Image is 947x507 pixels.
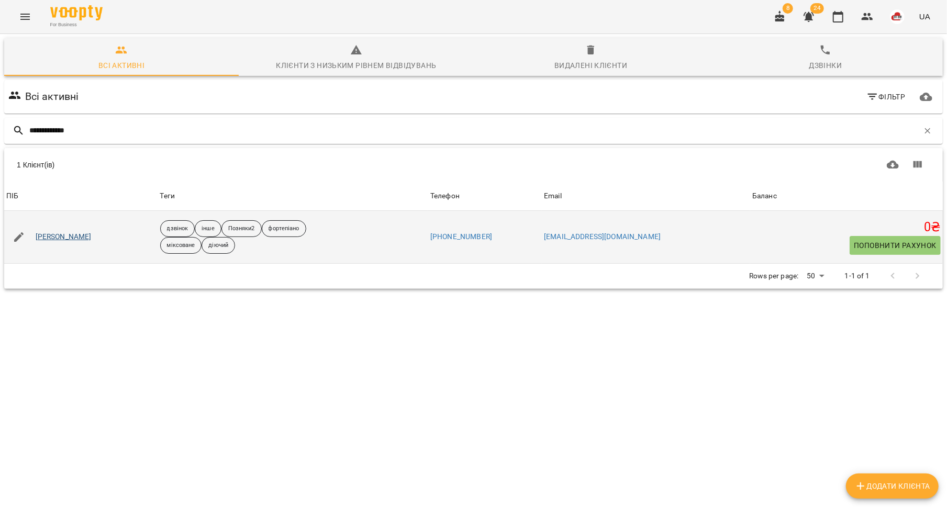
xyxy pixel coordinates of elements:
[269,224,299,233] p: фортепіано
[430,190,540,202] span: Телефон
[862,87,910,106] button: Фільтр
[752,190,941,202] span: Баланс
[544,190,562,202] div: Sort
[17,160,467,170] div: 1 Клієнт(ів)
[881,152,906,177] button: Завантажити CSV
[202,237,235,254] div: діючий
[98,59,144,72] div: Всі активні
[845,271,870,281] p: 1-1 of 1
[25,88,79,105] h6: Всі активні
[167,224,188,233] p: дзвінок
[195,220,221,237] div: інше
[160,237,202,254] div: міксоване
[167,241,195,250] p: міксоване
[890,9,905,24] img: 42377b0de29e0fb1f7aad4b12e1980f7.jpeg
[4,148,943,182] div: Table Toolbar
[919,11,930,22] span: UA
[809,59,842,72] div: Дзвінки
[752,219,941,235] h5: 0 ₴
[752,190,777,202] div: Sort
[50,5,103,20] img: Voopty Logo
[430,232,492,241] a: [PHONE_NUMBER]
[6,190,18,202] div: Sort
[544,190,562,202] div: Email
[13,4,38,29] button: Menu
[160,220,195,237] div: дзвінок
[6,190,18,202] div: ПІБ
[276,59,436,72] div: Клієнти з низьким рівнем відвідувань
[208,241,228,250] p: діючий
[202,224,214,233] p: інше
[544,232,661,241] a: [EMAIL_ADDRESS][DOMAIN_NAME]
[752,190,777,202] div: Баланс
[749,271,798,281] p: Rows per page:
[850,236,941,255] button: Поповнити рахунок
[50,21,103,28] span: For Business
[262,220,306,237] div: фортепіано
[554,59,627,72] div: Видалені клієнти
[783,3,793,14] span: 8
[803,268,828,284] div: 50
[810,3,824,14] span: 24
[160,190,427,202] div: Теги
[866,91,906,103] span: Фільтр
[430,190,460,202] div: Sort
[36,232,92,242] a: [PERSON_NAME]
[228,224,255,233] p: Позняки2
[915,7,934,26] button: UA
[6,190,156,202] span: ПІБ
[430,190,460,202] div: Телефон
[905,152,930,177] button: Показати колонки
[854,239,937,252] span: Поповнити рахунок
[544,190,748,202] span: Email
[221,220,262,237] div: Позняки2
